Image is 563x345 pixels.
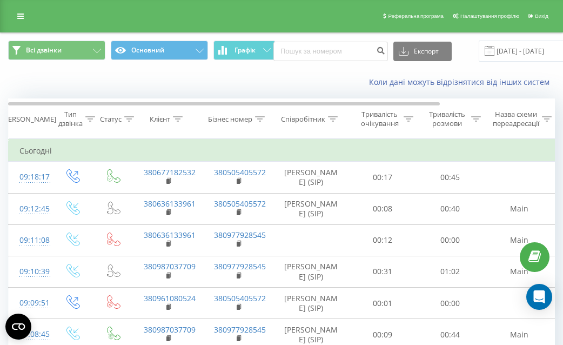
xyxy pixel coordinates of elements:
[144,261,196,271] a: 380987037709
[5,314,31,340] button: Open CMP widget
[349,288,417,319] td: 00:01
[358,110,401,128] div: Тривалість очікування
[144,167,196,177] a: 380677182532
[281,115,325,124] div: Співробітник
[214,293,266,303] a: 380505405572
[144,230,196,240] a: 380636133961
[417,224,484,256] td: 00:00
[234,47,256,54] span: Графік
[484,256,554,287] td: Main
[273,256,349,287] td: [PERSON_NAME] (SIP)
[526,284,552,310] div: Open Intercom Messenger
[417,162,484,193] td: 00:45
[214,198,266,209] a: 380505405572
[2,115,56,124] div: [PERSON_NAME]
[349,256,417,287] td: 00:31
[417,193,484,224] td: 00:40
[19,324,41,345] div: 09:08:45
[484,193,554,224] td: Main
[19,198,41,220] div: 09:12:45
[349,162,417,193] td: 00:17
[417,256,484,287] td: 01:02
[273,288,349,319] td: [PERSON_NAME] (SIP)
[26,46,62,55] span: Всі дзвінки
[144,198,196,209] a: 380636133961
[214,230,266,240] a: 380977928545
[111,41,208,60] button: Основний
[388,13,444,19] span: Реферальна програма
[273,162,349,193] td: [PERSON_NAME] (SIP)
[144,324,196,335] a: 380987037709
[393,42,452,61] button: Експорт
[213,41,276,60] button: Графік
[369,77,555,87] a: Коли дані можуть відрізнятися вiд інших систем
[535,13,548,19] span: Вихід
[273,193,349,224] td: [PERSON_NAME] (SIP)
[214,261,266,271] a: 380977928545
[349,224,417,256] td: 00:12
[8,41,105,60] button: Всі дзвінки
[19,261,41,282] div: 09:10:39
[417,288,484,319] td: 00:00
[214,167,266,177] a: 380505405572
[349,193,417,224] td: 00:08
[150,115,170,124] div: Клієнт
[19,230,41,251] div: 09:11:08
[58,110,83,128] div: Тип дзвінка
[19,167,41,188] div: 09:18:17
[493,110,539,128] div: Назва схеми переадресації
[273,42,388,61] input: Пошук за номером
[214,324,266,335] a: 380977928545
[426,110,468,128] div: Тривалість розмови
[19,293,41,314] div: 09:09:51
[144,293,196,303] a: 380961080524
[208,115,252,124] div: Бізнес номер
[100,115,122,124] div: Статус
[460,13,519,19] span: Налаштування профілю
[484,224,554,256] td: Main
